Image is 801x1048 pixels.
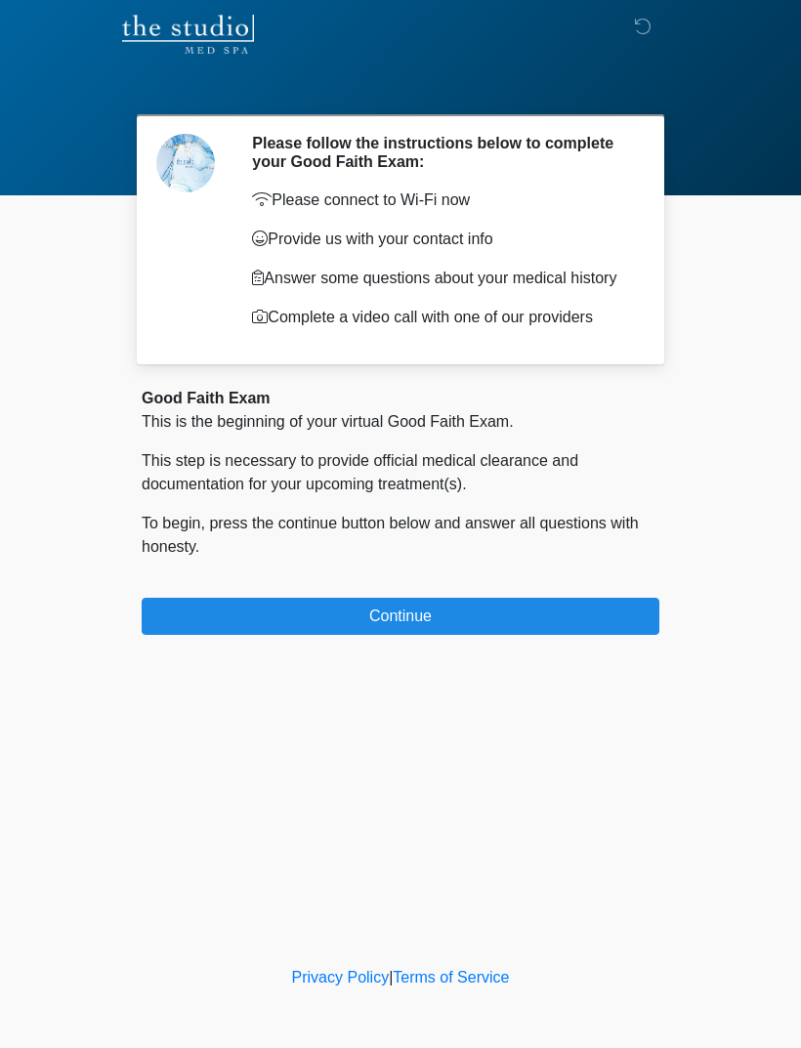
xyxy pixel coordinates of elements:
img: Agent Avatar [156,134,215,192]
a: | [389,969,393,985]
p: Provide us with your contact info [252,228,630,251]
img: The Studio Med Spa Logo [122,15,254,54]
button: Continue [142,598,659,635]
h1: ‎ ‎ [127,70,674,106]
p: Complete a video call with one of our providers [252,306,630,329]
a: Privacy Policy [292,969,390,985]
p: This is the beginning of your virtual Good Faith Exam. [142,410,659,434]
p: Please connect to Wi-Fi now [252,189,630,212]
div: Good Faith Exam [142,387,659,410]
p: To begin, press the continue button below and answer all questions with honesty. [142,512,659,559]
a: Terms of Service [393,969,509,985]
p: Answer some questions about your medical history [252,267,630,290]
p: This step is necessary to provide official medical clearance and documentation for your upcoming ... [142,449,659,496]
h2: Please follow the instructions below to complete your Good Faith Exam: [252,134,630,171]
